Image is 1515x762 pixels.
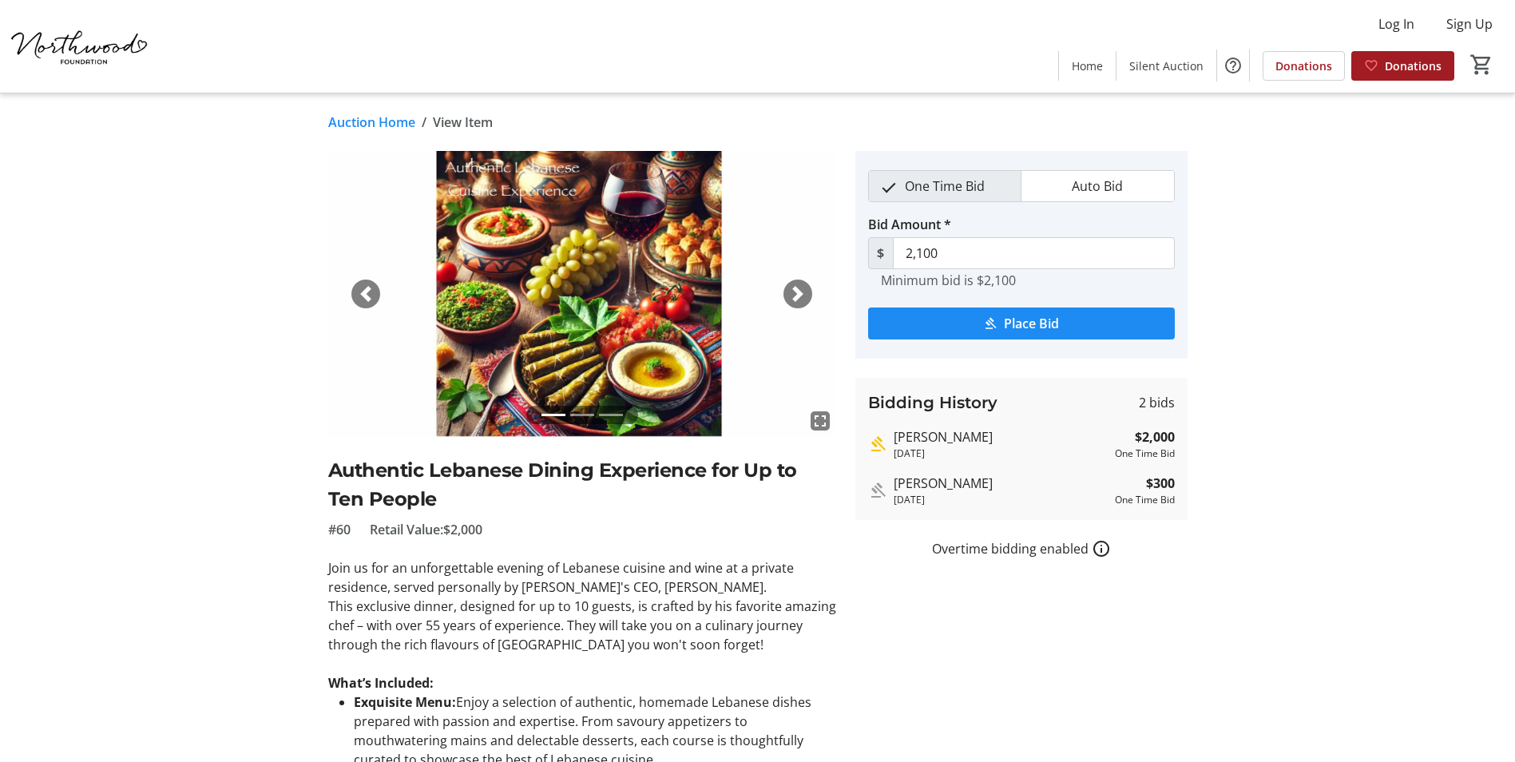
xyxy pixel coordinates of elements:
span: One Time Bid [895,171,994,201]
div: [PERSON_NAME] [894,427,1108,446]
tr-hint: Minimum bid is $2,100 [881,272,1016,288]
button: Sign Up [1434,11,1505,37]
strong: $2,000 [1135,427,1175,446]
div: One Time Bid [1115,493,1175,507]
div: [DATE] [894,493,1108,507]
a: Auction Home [328,113,415,132]
mat-icon: fullscreen [811,411,830,431]
p: Join us for an unforgettable evening of Lebanese cuisine and wine at a private residence, served ... [328,558,836,597]
label: Bid Amount * [868,215,951,234]
a: Donations [1351,51,1454,81]
span: Silent Auction [1129,58,1204,74]
span: Sign Up [1446,14,1493,34]
span: Donations [1385,58,1442,74]
div: Overtime bidding enabled [855,539,1188,558]
img: Northwood Foundation's Logo [10,6,152,86]
span: Auto Bid [1062,171,1132,201]
h3: Bidding History [868,391,997,415]
a: Donations [1263,51,1345,81]
mat-icon: Highest bid [868,435,887,454]
span: Donations [1275,58,1332,74]
p: This exclusive dinner, designed for up to 10 guests, is crafted by his favorite amazing chef – wi... [328,597,836,654]
div: [DATE] [894,446,1108,461]
button: Help [1217,50,1249,81]
span: Retail Value: $2,000 [370,520,482,539]
span: 2 bids [1139,393,1175,412]
strong: Exquisite Menu: [354,693,456,711]
a: Silent Auction [1116,51,1216,81]
span: Log In [1378,14,1414,34]
div: [PERSON_NAME] [894,474,1108,493]
button: Place Bid [868,308,1175,339]
img: Image [328,151,836,437]
button: Cart [1467,50,1496,79]
h2: Authentic Lebanese Dining Experience for Up to Ten People [328,456,836,514]
button: Log In [1366,11,1427,37]
strong: What’s Included: [328,674,434,692]
span: #60 [328,520,351,539]
span: Home [1072,58,1103,74]
mat-icon: Outbid [868,481,887,500]
strong: $300 [1146,474,1175,493]
span: $ [868,237,894,269]
a: How overtime bidding works for silent auctions [1092,539,1111,558]
a: Home [1059,51,1116,81]
span: Place Bid [1004,314,1059,333]
span: / [422,113,426,132]
div: One Time Bid [1115,446,1175,461]
span: View Item [433,113,493,132]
